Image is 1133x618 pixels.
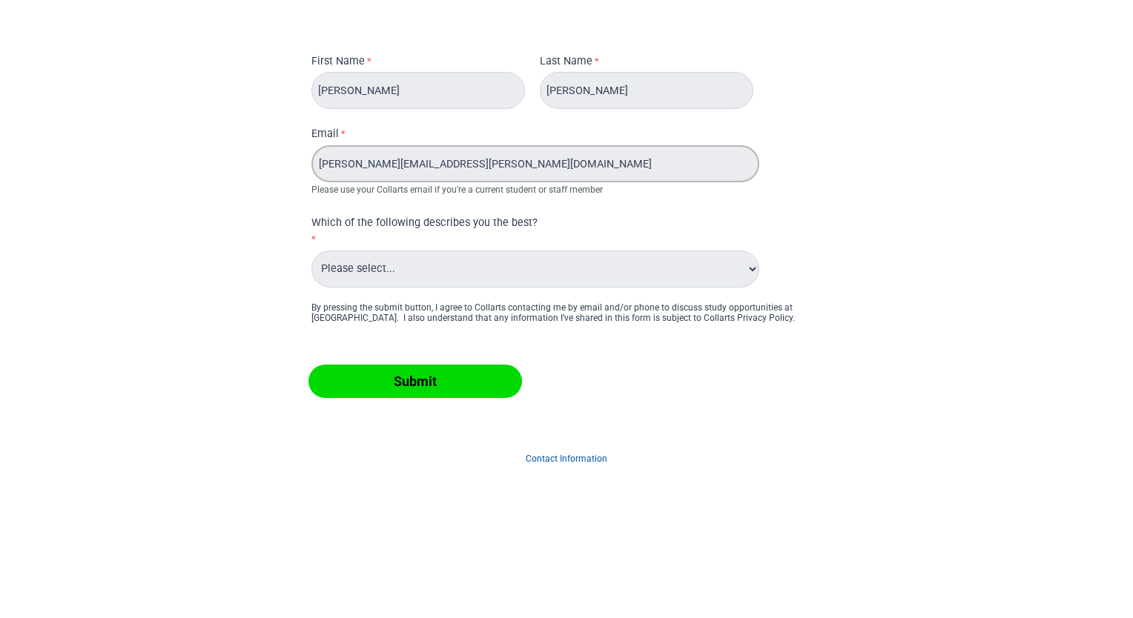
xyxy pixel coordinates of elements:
input: Email [311,145,759,182]
div: By pressing the submit button, I agree to Collarts contacting me by email and/or phone to discuss... [311,302,822,323]
label: First Name [311,53,375,73]
input: Last Name [540,72,753,109]
a: Contact Information [526,453,607,464]
span: Please use your Collarts email if you're a current student or staff member [311,185,603,195]
input: First Name [311,72,525,109]
label: Email [311,126,349,145]
input: Submit [308,365,522,398]
select: Which of the following describes you the best? [311,250,759,288]
div: Which of the following describes you the best? [311,215,715,231]
label: Last Name [540,53,603,73]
